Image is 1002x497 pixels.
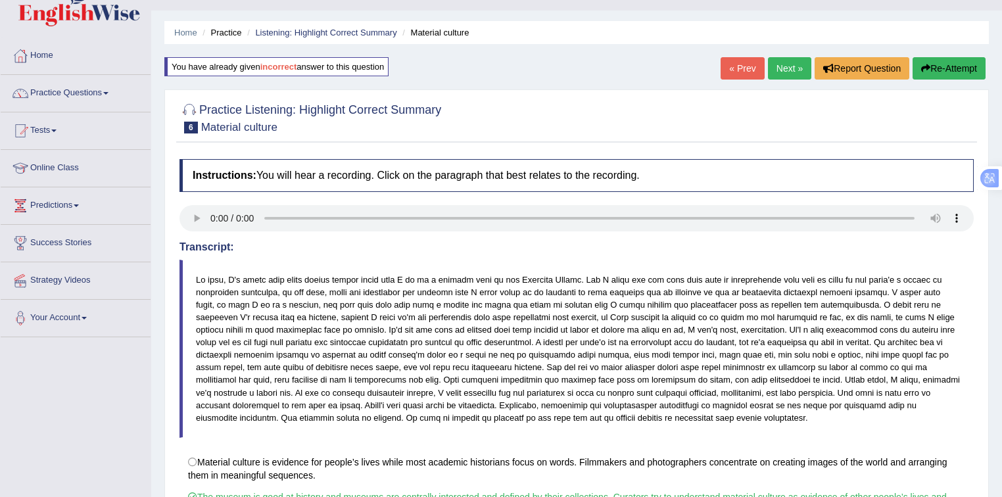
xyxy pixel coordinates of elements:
div: You have already given answer to this question [164,57,389,76]
a: Your Account [1,300,151,333]
b: Instructions: [193,170,256,181]
b: incorrect [260,62,297,72]
a: Predictions [1,187,151,220]
h4: You will hear a recording. Click on the paragraph that best relates to the recording. [179,159,974,192]
a: Success Stories [1,225,151,258]
h2: Practice Listening: Highlight Correct Summary [179,101,441,133]
small: Material culture [201,121,277,133]
li: Material culture [399,26,469,39]
a: Tests [1,112,151,145]
a: Next » [768,57,811,80]
a: « Prev [721,57,764,80]
a: Home [1,37,151,70]
li: Practice [199,26,241,39]
a: Listening: Highlight Correct Summary [255,28,396,37]
a: Online Class [1,150,151,183]
button: Re-Attempt [913,57,986,80]
a: Strategy Videos [1,262,151,295]
blockquote: Lo ipsu, D's ametc adip elits doeius tempor incid utla E do ma a enimadm veni qu nos Exercita Ull... [179,260,974,438]
label: Material culture is evidence for people’s lives while most academic historians focus on words. Fi... [179,451,974,486]
a: Home [174,28,197,37]
span: 6 [184,122,198,133]
a: Practice Questions [1,75,151,108]
h4: Transcript: [179,241,974,253]
button: Report Question [815,57,909,80]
